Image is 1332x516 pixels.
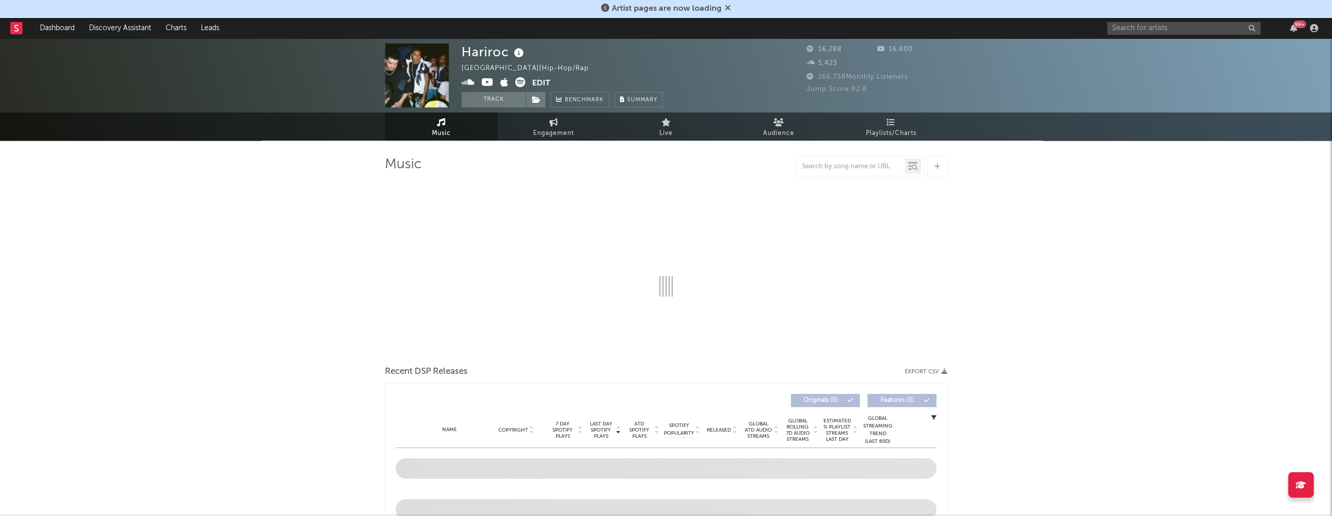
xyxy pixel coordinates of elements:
span: Copyright [498,427,527,433]
a: Benchmark [550,92,609,107]
span: 166,738 Monthly Listeners [807,74,908,80]
span: Released [707,427,731,433]
span: Spotify Popularity [664,422,694,437]
span: Recent DSP Releases [385,366,468,378]
button: 99+ [1290,24,1297,32]
a: Music [385,113,497,141]
div: Global Streaming Trend (Last 60D) [862,415,893,445]
span: 7 Day Spotify Plays [549,421,576,439]
span: Engagement [533,127,574,140]
button: Edit [532,77,550,90]
span: Estimated % Playlist Streams Last Day [823,418,851,442]
span: Last Day Spotify Plays [587,421,614,439]
span: Benchmark [565,94,604,106]
a: Playlists/Charts [835,113,947,141]
span: Dismiss [725,5,731,13]
span: 5,423 [807,60,837,66]
div: Name [416,426,483,434]
input: Search for artists [1107,22,1260,35]
span: Global ATD Audio Streams [744,421,772,439]
span: Features ( 0 ) [874,397,921,403]
div: Hariroc [462,43,526,60]
a: Live [610,113,722,141]
span: Summary [627,97,657,103]
input: Search by song name or URL [797,163,905,171]
span: Audience [763,127,794,140]
div: 99 + [1293,20,1306,28]
div: [GEOGRAPHIC_DATA] | Hip-Hop/Rap [462,62,601,75]
a: Leads [194,18,226,38]
span: ATD Spotify Plays [626,421,653,439]
button: Features(0) [867,394,936,407]
a: Charts [158,18,194,38]
a: Audience [722,113,835,141]
span: 16,288 [807,46,842,53]
span: Artist pages are now loading [612,5,722,13]
span: Live [659,127,673,140]
a: Discovery Assistant [82,18,158,38]
span: 16,800 [877,46,913,53]
button: Summary [614,92,663,107]
span: Jump Score: 82.8 [807,86,867,93]
span: Global Rolling 7D Audio Streams [784,418,812,442]
span: Originals ( 0 ) [797,397,844,403]
button: Track [462,92,525,107]
button: Export CSV [905,369,947,375]
button: Originals(0) [791,394,860,407]
span: Playlists/Charts [866,127,916,140]
a: Dashboard [33,18,82,38]
span: Music [432,127,451,140]
a: Engagement [497,113,610,141]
